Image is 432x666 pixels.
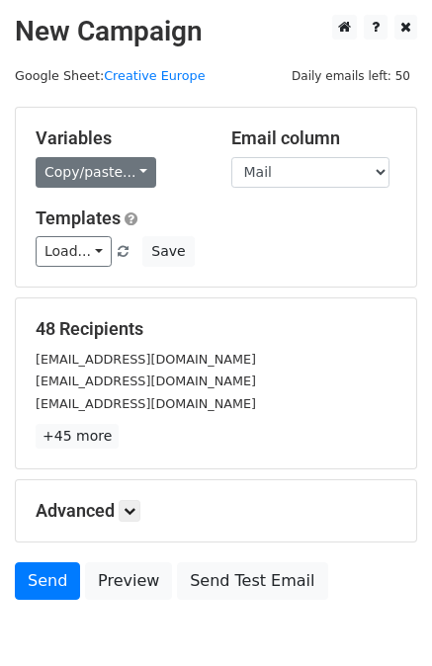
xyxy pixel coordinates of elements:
button: Save [142,236,194,267]
h5: 48 Recipients [36,318,396,340]
a: Send [15,562,80,600]
small: [EMAIL_ADDRESS][DOMAIN_NAME] [36,374,256,388]
small: [EMAIL_ADDRESS][DOMAIN_NAME] [36,396,256,411]
h5: Variables [36,127,202,149]
iframe: Chat Widget [333,571,432,666]
h5: Email column [231,127,397,149]
a: Preview [85,562,172,600]
a: +45 more [36,424,119,449]
a: Load... [36,236,112,267]
a: Templates [36,208,121,228]
small: Google Sheet: [15,68,206,83]
a: Send Test Email [177,562,327,600]
a: Copy/paste... [36,157,156,188]
a: Daily emails left: 50 [285,68,417,83]
h2: New Campaign [15,15,417,48]
a: Creative Europe [104,68,205,83]
h5: Advanced [36,500,396,522]
small: [EMAIL_ADDRESS][DOMAIN_NAME] [36,352,256,367]
span: Daily emails left: 50 [285,65,417,87]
